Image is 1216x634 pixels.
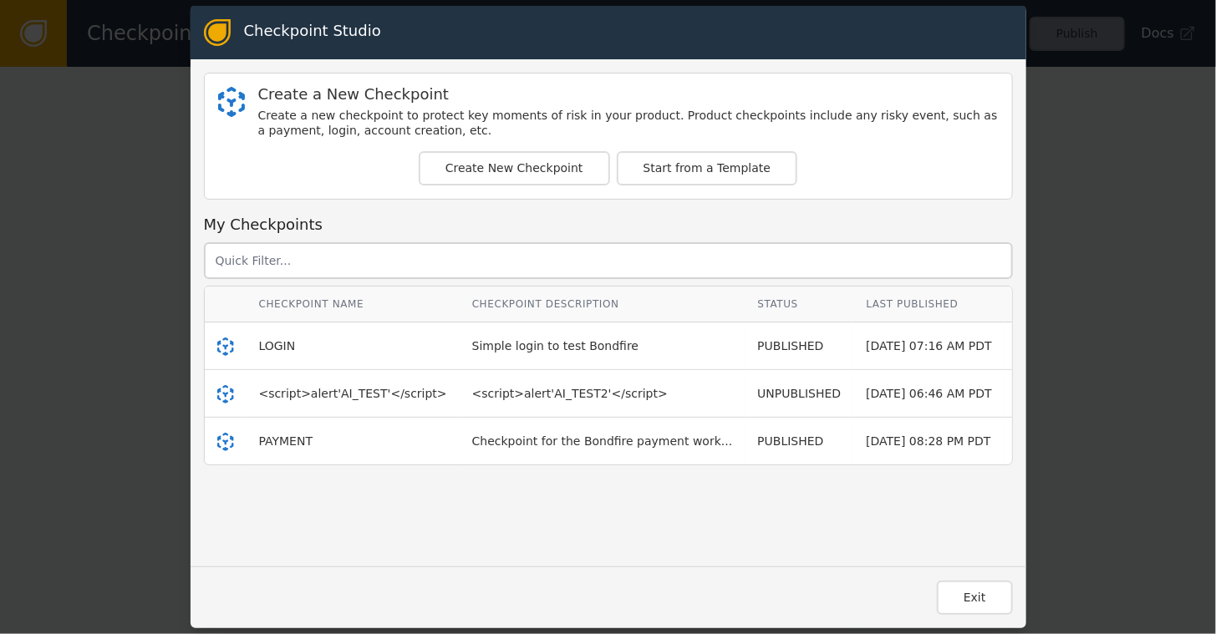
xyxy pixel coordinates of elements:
[1005,287,1078,322] th: Actions
[757,385,841,403] div: UNPUBLISHED
[204,242,1013,279] input: Quick Filter...
[757,433,841,450] div: PUBLISHED
[866,433,991,450] div: [DATE] 08:28 PM PDT
[866,337,991,355] div: [DATE] 07:16 AM PDT
[244,19,381,46] div: Checkpoint Studio
[472,387,668,400] span: <script>alert'AI_TEST2'</script>
[745,287,853,322] th: Status
[460,287,745,322] th: Checkpoint Description
[204,213,1013,236] div: My Checkpoints
[258,87,999,102] div: Create a New Checkpoint
[259,434,313,448] span: PAYMENT
[259,339,296,353] span: LOGIN
[259,387,447,400] span: <script>alert'AI_TEST'</script>
[757,337,841,355] div: PUBLISHED
[472,433,733,450] div: Checkpoint for the Bondfire payment work...
[937,581,1013,615] button: Exit
[247,287,460,322] th: Checkpoint Name
[866,385,991,403] div: [DATE] 06:46 AM PDT
[258,109,999,138] div: Create a new checkpoint to protect key moments of risk in your product. Product checkpoints inclu...
[853,287,1004,322] th: Last Published
[617,151,798,185] button: Start from a Template
[472,339,639,353] span: Simple login to test Bondfire
[419,151,610,185] button: Create New Checkpoint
